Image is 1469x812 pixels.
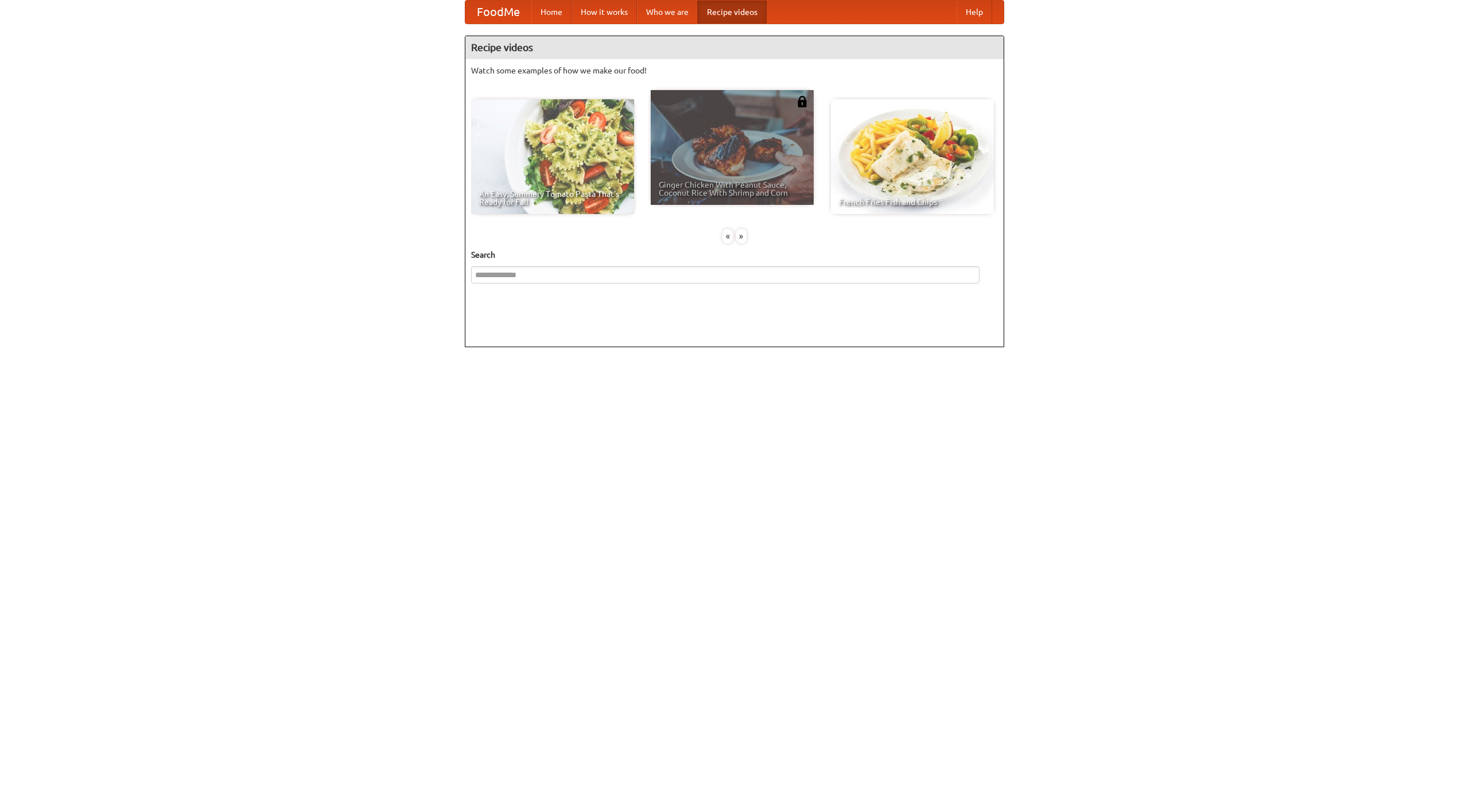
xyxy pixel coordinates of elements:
[957,1,992,24] a: Help
[465,1,531,24] a: FoodMe
[531,1,572,24] a: Home
[471,249,998,261] h5: Search
[471,99,634,214] a: An Easy, Summery Tomato Pasta That's Ready for Fall
[637,1,698,24] a: Who we are
[698,1,767,24] a: Recipe videos
[736,229,747,243] div: »
[796,96,808,107] img: 483408.png
[572,1,637,24] a: How it works
[839,198,986,206] span: French Fries Fish and Chips
[479,190,626,206] span: An Easy, Summery Tomato Pasta That's Ready for Fall
[831,99,994,214] a: French Fries Fish and Chips
[471,65,998,76] p: Watch some examples of how we make our food!
[465,36,1004,59] h4: Recipe videos
[722,229,733,243] div: «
